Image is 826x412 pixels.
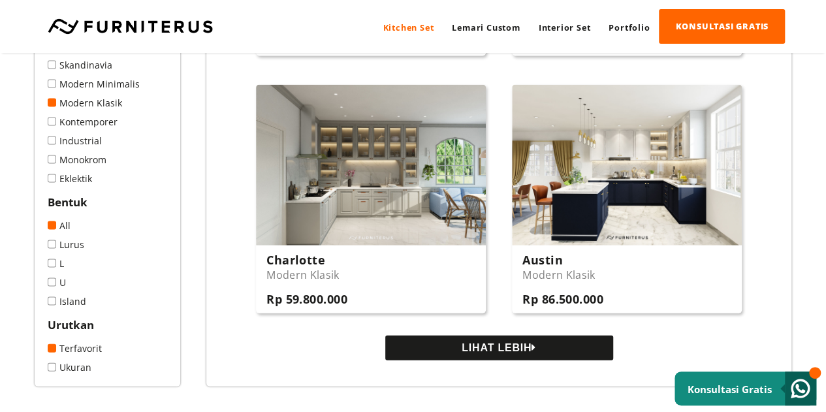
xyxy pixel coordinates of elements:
[522,251,603,267] h3: Austin
[48,294,167,307] a: Island
[48,257,167,269] a: L
[385,335,613,360] button: LIHAT LEBIH
[373,10,443,45] a: Kitchen Set
[688,383,772,396] small: Konsultasi Gratis
[530,10,600,45] a: Interior Set
[266,291,347,306] h3: Rp 59.800.000
[48,134,167,146] a: Industrial
[48,115,167,127] a: Kontemporer
[256,84,486,245] img: kitchen-charlotte-view-2.jpg
[512,84,742,245] img: kitchen-austion-view-1.jpg
[659,9,785,44] a: KONSULTASI GRATIS
[675,372,816,405] a: Konsultasi Gratis
[48,96,167,108] a: Modern Klasik
[48,58,167,71] a: Skandinavia
[522,291,603,306] h3: Rp 86.500.000
[48,238,167,250] a: Lurus
[48,360,167,373] a: Ukuran
[443,10,529,45] a: Lemari Custom
[48,276,167,288] a: U
[48,219,167,231] a: All
[256,84,486,313] a: Charlotte Modern Klasik Rp 59.800.000
[48,153,167,165] a: Monokrom
[512,84,742,313] a: Austin Modern Klasik Rp 86.500.000
[48,317,167,332] h2: Urutkan
[48,172,167,184] a: Eklektik
[48,341,167,354] a: Terfavorit
[48,77,167,89] a: Modern Minimalis
[266,251,347,267] h3: Charlotte
[599,10,659,45] a: Portfolio
[522,267,603,281] p: Modern Klasik
[266,267,347,281] p: Modern Klasik
[48,194,167,209] h2: Bentuk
